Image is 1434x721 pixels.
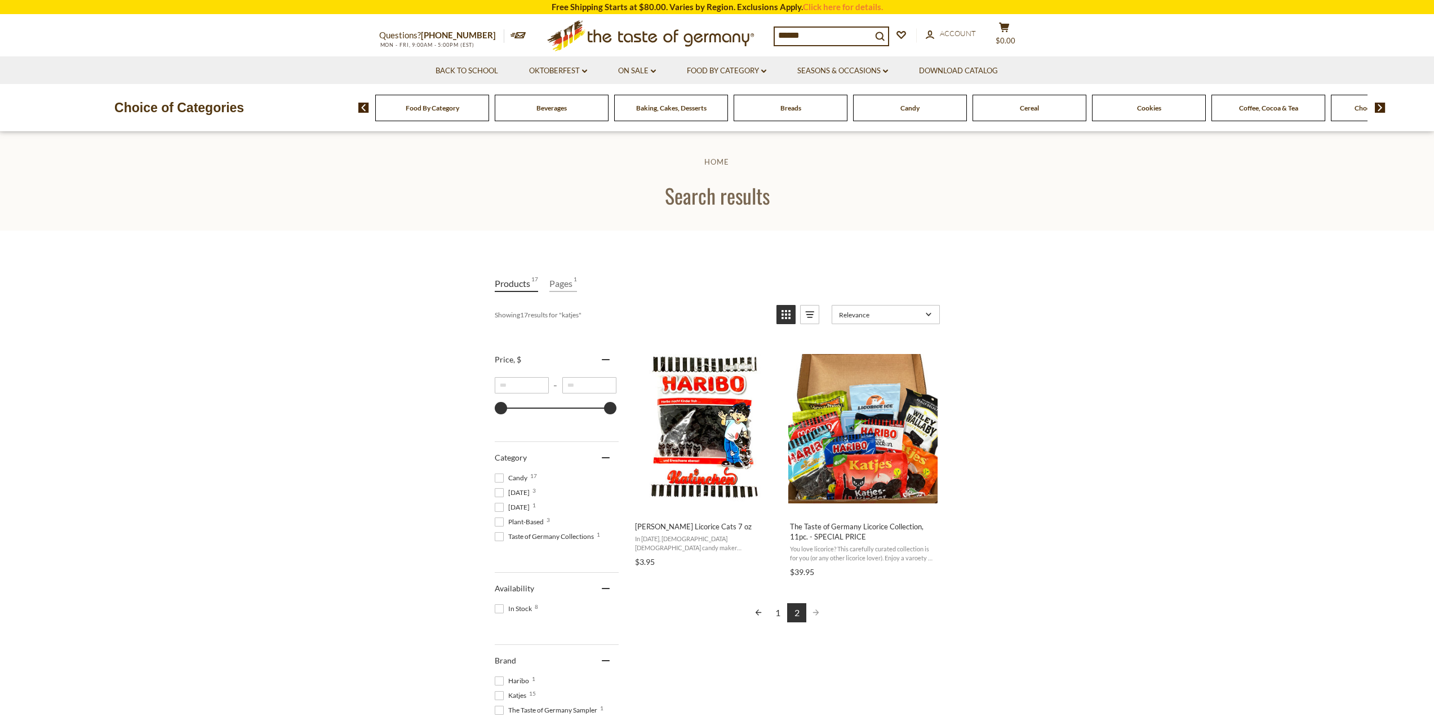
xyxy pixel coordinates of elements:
[687,65,766,77] a: Food By Category
[35,183,1399,208] h1: Search results
[532,488,536,493] span: 3
[1020,104,1039,112] a: Cereal
[532,676,535,682] span: 1
[379,42,475,48] span: MON - FRI, 9:00AM - 5:00PM (EST)
[495,355,521,364] span: Price
[549,381,562,390] span: –
[635,534,781,552] span: In [DATE], [DEMOGRAPHIC_DATA] [DEMOGRAPHIC_DATA] candy maker [PERSON_NAME] introduced a revolutio...
[787,603,806,622] a: 2
[495,502,533,512] span: [DATE]
[547,517,550,523] span: 3
[535,604,538,609] span: 8
[800,305,819,324] a: View list mode
[495,377,549,393] input: Minimum value
[940,29,976,38] span: Account
[529,65,587,77] a: Oktoberfest
[574,276,577,291] span: 1
[495,705,601,715] span: The Taste of Germany Sampler
[790,567,814,577] span: $39.95
[633,354,783,503] img: Haribo Katinchen Licorice Cats 7 oz
[406,104,459,112] a: Food By Category
[531,276,538,291] span: 17
[530,473,537,479] span: 17
[919,65,998,77] a: Download Catalog
[495,532,597,542] span: Taste of Germany Collections
[803,2,883,12] a: Click here for details.
[495,276,538,292] a: View Products Tab
[562,377,616,393] input: Maximum value
[495,453,527,462] span: Category
[988,22,1022,50] button: $0.00
[495,583,534,593] span: Availability
[495,488,533,498] span: [DATE]
[635,603,940,624] div: Pagination
[495,305,768,324] div: Showing results for " "
[776,305,796,324] a: View grid mode
[495,517,547,527] span: Plant-Based
[495,656,516,665] span: Brand
[532,502,536,508] span: 1
[635,521,781,532] span: [PERSON_NAME] Licorice Cats 7 oz
[832,305,940,324] a: Sort options
[600,705,603,711] span: 1
[495,676,532,686] span: Haribo
[633,344,783,570] a: Haribo Katinchen Licorice Cats 7 oz
[529,691,536,696] span: 15
[790,545,936,562] span: You love licorice? This carefully curated collection is for you (or any other licorice lover). En...
[513,355,521,364] span: , $
[1239,104,1298,112] a: Coffee, Cocoa & Tea
[749,603,768,622] a: Previous page
[900,104,920,112] a: Candy
[704,157,729,166] a: Home
[520,311,528,319] b: 17
[436,65,498,77] a: Back to School
[597,532,600,537] span: 1
[421,30,496,40] a: [PHONE_NUMBER]
[495,691,530,701] span: Katjes
[495,473,531,483] span: Candy
[536,104,567,112] a: Beverages
[790,521,936,542] span: The Taste of Germany Licorice Collection, 11pc. - SPECIAL PRICE
[358,103,369,113] img: previous arrow
[1137,104,1161,112] a: Cookies
[788,344,938,581] a: The Taste of Germany Licorice Collection, 11pc. - SPECIAL PRICE
[636,104,707,112] a: Baking, Cakes, Desserts
[549,276,577,292] a: View Pages Tab
[768,603,787,622] a: 1
[618,65,656,77] a: On Sale
[635,557,655,567] span: $3.95
[839,311,922,319] span: Relevance
[926,28,976,40] a: Account
[996,36,1015,45] span: $0.00
[1355,104,1422,112] a: Chocolate & Marzipan
[379,28,504,43] p: Questions?
[780,104,801,112] a: Breads
[797,65,888,77] a: Seasons & Occasions
[495,604,535,614] span: In Stock
[1375,103,1386,113] img: next arrow
[788,354,938,503] img: The Taste of Germany Licorice Collection, 11pc. - SPECIAL PRICE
